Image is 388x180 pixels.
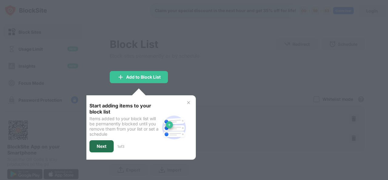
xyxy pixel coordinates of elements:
[186,100,191,105] img: x-button.svg
[89,116,159,137] div: Items added to your block list will be permanently blocked until you remove them from your list o...
[89,103,159,115] div: Start adding items to your block list
[126,75,161,80] div: Add to Block List
[117,144,124,149] div: 1 of 3
[159,113,189,142] img: block-site.svg
[97,144,106,149] div: Next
